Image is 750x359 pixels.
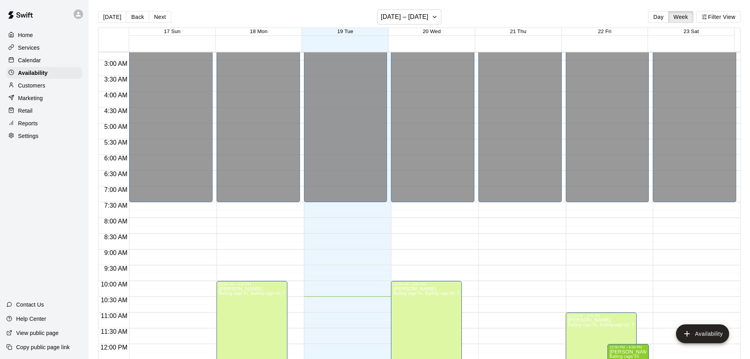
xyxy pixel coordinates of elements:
[6,54,82,66] a: Calendar
[683,28,699,34] button: 23 Sat
[18,94,43,102] p: Marketing
[102,265,130,272] span: 9:30 AM
[6,92,82,104] a: Marketing
[676,324,729,343] button: add
[337,28,353,34] button: 19 Tue
[18,44,40,52] p: Services
[6,117,82,129] a: Reports
[598,28,611,34] button: 22 Fri
[98,344,129,351] span: 12:00 PM
[393,291,473,296] span: Batting cage #1, Batting cage #2, Turf field
[18,69,48,77] p: Availability
[6,29,82,41] a: Home
[164,28,180,34] button: 17 Sun
[568,323,648,327] span: Batting cage #1, Batting cage #2, Turf field
[99,297,130,303] span: 10:30 AM
[6,42,82,54] a: Services
[423,28,441,34] button: 20 Wed
[102,92,130,99] span: 4:00 AM
[669,11,693,23] button: Week
[16,329,59,337] p: View public page
[102,202,130,209] span: 7:30 AM
[250,28,267,34] button: 18 Mon
[648,11,669,23] button: Day
[377,9,441,24] button: [DATE] – [DATE]
[510,28,526,34] button: 21 Thu
[102,76,130,83] span: 3:30 AM
[102,249,130,256] span: 9:00 AM
[18,119,38,127] p: Reports
[99,281,130,288] span: 10:00 AM
[610,345,647,349] div: 12:00 PM – 6:00 PM
[6,67,82,79] a: Availability
[219,291,299,296] span: Batting cage #1, Batting cage #2, Turf field
[149,11,171,23] button: Next
[98,11,126,23] button: [DATE]
[16,301,44,309] p: Contact Us
[102,60,130,67] span: 3:00 AM
[6,105,82,117] a: Retail
[102,123,130,130] span: 5:00 AM
[99,328,130,335] span: 11:30 AM
[381,11,428,22] h6: [DATE] – [DATE]
[568,314,634,318] div: 11:00 AM – 3:00 PM
[102,155,130,162] span: 6:00 AM
[6,80,82,91] a: Customers
[102,186,130,193] span: 7:00 AM
[16,315,46,323] p: Help Center
[99,312,130,319] span: 11:00 AM
[18,107,33,115] p: Retail
[18,132,39,140] p: Settings
[18,31,33,39] p: Home
[6,130,82,142] a: Settings
[18,82,45,89] p: Customers
[102,234,130,240] span: 8:30 AM
[219,282,285,286] div: 10:00 AM – 3:00 PM
[102,139,130,146] span: 5:30 AM
[102,218,130,225] span: 8:00 AM
[696,11,741,23] button: Filter View
[102,108,130,114] span: 4:30 AM
[393,282,459,286] div: 10:00 AM – 3:00 PM
[126,11,149,23] button: Back
[610,354,639,359] span: Batting cage #3
[16,343,70,351] p: Copy public page link
[18,56,41,64] p: Calendar
[102,171,130,177] span: 6:30 AM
